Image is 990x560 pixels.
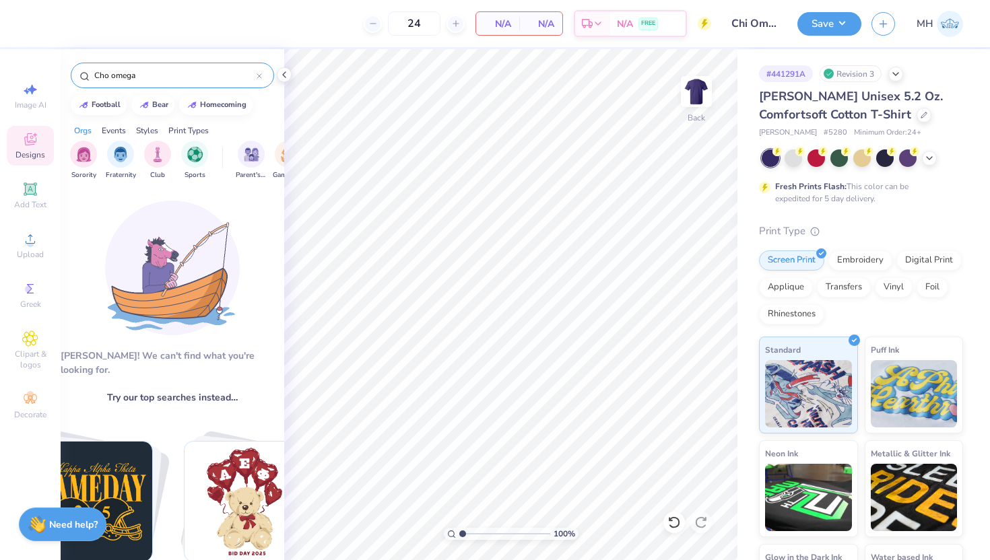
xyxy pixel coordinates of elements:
img: Fraternity Image [113,147,128,162]
div: Back [688,112,705,124]
button: bear [131,95,174,115]
img: Back [683,78,710,105]
strong: Fresh Prints Flash: [775,181,847,192]
img: Neon Ink [765,464,852,531]
img: Sorority Image [76,147,92,162]
div: [PERSON_NAME]! We can't find what you're looking for. [61,349,284,377]
span: Neon Ink [765,446,798,460]
div: bear [152,101,168,108]
img: trend_line.gif [139,101,150,109]
div: Print Types [168,125,209,137]
span: Parent's Weekend [236,170,267,180]
button: filter button [181,141,208,180]
span: Minimum Order: 24 + [854,127,921,139]
input: Untitled Design [721,10,787,37]
div: filter for Game Day [273,141,304,180]
span: [PERSON_NAME] [759,127,817,139]
div: filter for Fraternity [106,141,136,180]
img: trend_line.gif [78,101,89,109]
span: Metallic & Glitter Ink [871,446,950,460]
strong: Need help? [49,518,98,531]
div: Embroidery [828,250,892,271]
div: Revision 3 [820,65,882,82]
img: Metallic & Glitter Ink [871,464,958,531]
img: Puff Ink [871,360,958,427]
div: filter for Club [144,141,171,180]
div: Digital Print [896,250,962,271]
img: trend_line.gif [187,101,197,109]
div: Styles [136,125,158,137]
div: Events [102,125,126,137]
img: Loading... [105,201,240,335]
button: football [71,95,127,115]
button: filter button [70,141,97,180]
span: N/A [527,17,554,31]
span: 100 % [554,528,575,540]
a: MH [917,11,963,37]
button: filter button [236,141,267,180]
span: Sorority [71,170,96,180]
div: Vinyl [875,277,913,297]
button: filter button [106,141,136,180]
span: Upload [17,249,44,260]
div: filter for Sports [181,141,208,180]
span: Add Text [14,199,46,210]
span: FREE [641,19,655,28]
span: Game Day [273,170,304,180]
button: filter button [144,141,171,180]
div: filter for Parent's Weekend [236,141,267,180]
img: Game Day Image [281,147,296,162]
span: N/A [617,17,633,31]
input: – – [388,11,440,36]
div: Transfers [817,277,871,297]
span: Puff Ink [871,343,899,357]
button: homecoming [179,95,253,115]
img: Mitra Hegde [937,11,963,37]
span: MH [917,16,933,32]
div: Foil [917,277,948,297]
span: Sports [185,170,205,180]
div: Print Type [759,223,963,239]
span: [PERSON_NAME] Unisex 5.2 Oz. Comfortsoft Cotton T-Shirt [759,88,943,123]
div: # 441291A [759,65,813,82]
span: Decorate [14,409,46,420]
img: Standard [765,360,852,427]
span: # 5280 [824,127,847,139]
div: Screen Print [759,250,824,271]
img: Sports Image [187,147,203,162]
div: filter for Sorority [70,141,97,180]
div: Applique [759,277,813,297]
div: Rhinestones [759,304,824,324]
span: Greek [20,299,41,310]
span: Club [150,170,165,180]
span: Try our top searches instead… [107,390,238,405]
img: Club Image [150,147,165,162]
div: football [92,101,121,108]
div: This color can be expedited for 5 day delivery. [775,180,941,205]
span: Standard [765,343,801,357]
span: N/A [484,17,511,31]
div: Orgs [74,125,92,137]
span: Clipart & logos [7,349,54,370]
img: Parent's Weekend Image [244,147,259,162]
span: Designs [15,149,45,160]
input: Try "Alpha" [93,69,257,82]
button: Save [797,12,861,36]
span: Fraternity [106,170,136,180]
button: filter button [273,141,304,180]
span: Image AI [15,100,46,110]
div: homecoming [200,101,246,108]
